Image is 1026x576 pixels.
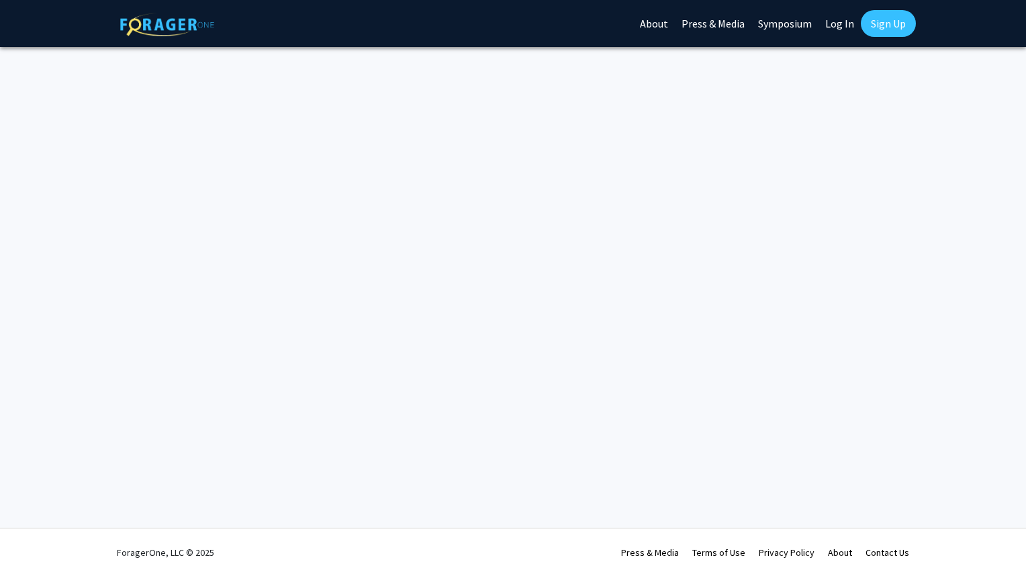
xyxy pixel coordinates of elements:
[120,13,214,36] img: ForagerOne Logo
[828,546,852,559] a: About
[866,546,909,559] a: Contact Us
[759,546,814,559] a: Privacy Policy
[861,10,916,37] a: Sign Up
[621,546,679,559] a: Press & Media
[117,529,214,576] div: ForagerOne, LLC © 2025
[692,546,745,559] a: Terms of Use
